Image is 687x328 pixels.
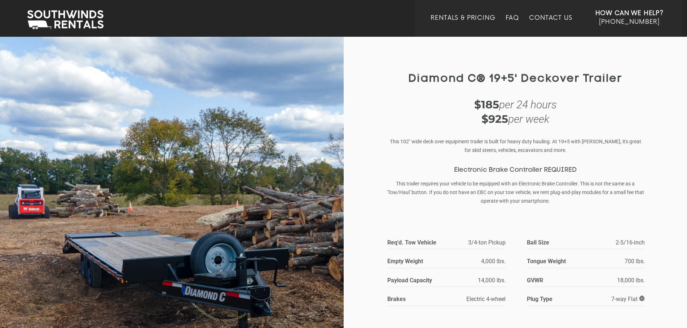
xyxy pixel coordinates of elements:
strong: Tongue Weight [527,256,582,266]
span: 700 lbs. [625,258,645,265]
span: [PHONE_NUMBER] [599,18,660,26]
p: This 102" wide deck over equipment trailer is built for heavy duty hauling. At 19+5 with [PERSON_... [387,137,644,154]
span: 4,000 lbs. [481,258,506,265]
a: Contact Us [529,14,572,37]
strong: $925 [481,112,508,126]
span: 14,000 lbs. [478,277,506,284]
a: How Can We Help? [PHONE_NUMBER] [595,9,664,31]
strong: Ball Size [527,238,594,247]
div: per 24 hours per week [387,98,644,126]
strong: GVWR [527,275,582,285]
h1: Diamond C® 19+5' Deckover Trailer [387,73,644,85]
strong: Plug Type [527,294,582,304]
span: Electric 4-wheel [466,296,506,302]
h3: Electronic Brake Controller REQUIRED [387,167,644,174]
span: 3/4-ton Pickup [468,239,506,246]
p: This trailer requires your vehicle to be equipped with an Electronic Brake Controller. This is no... [387,179,644,205]
strong: Empty Weight [387,256,443,266]
strong: $185 [474,98,499,111]
strong: Brakes [387,294,443,304]
a: FAQ [506,14,519,37]
strong: How Can We Help? [595,10,664,17]
a: Rentals & Pricing [431,14,495,37]
strong: Payload Capacity [387,275,443,285]
strong: Req'd. Tow Vehicle [387,238,455,247]
span: 2-5/16-inch [616,239,645,246]
img: Southwinds Rentals Logo [23,9,107,31]
span: 7-way Flat [611,296,645,302]
span: 18,000 lbs. [617,277,645,284]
